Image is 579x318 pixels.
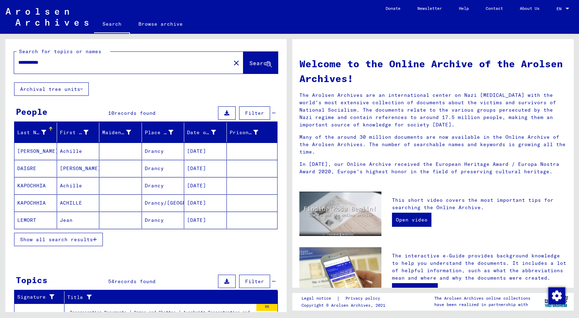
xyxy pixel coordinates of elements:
a: Privacy policy [340,295,388,302]
p: The interactive e-Guide provides background knowledge to help you understand the documents. It in... [392,252,567,282]
img: video.jpg [299,192,381,236]
p: have been realized in partnership with [434,301,530,308]
div: Topics [16,274,48,286]
span: records found [114,278,156,285]
mat-cell: Drancy [142,160,185,177]
div: Place of Birth [145,129,174,136]
span: Search [249,60,270,67]
span: records found [114,110,156,116]
mat-cell: Drancy [142,212,185,229]
div: People [16,105,48,118]
span: EN [556,6,564,11]
mat-header-cell: Place of Birth [142,123,185,142]
span: 54 [108,278,114,285]
mat-icon: close [232,59,241,67]
div: Signature [17,292,64,303]
mat-cell: KAPOCHHIA [14,177,57,194]
div: Prisoner # [230,129,259,136]
span: Filter [245,110,264,116]
mat-cell: [PERSON_NAME] [14,143,57,160]
mat-label: Search for topics or names [19,48,101,55]
div: First Name [60,129,89,136]
span: Show all search results [20,236,93,243]
mat-header-cell: Last Name [14,123,57,142]
mat-header-cell: Maiden Name [99,123,142,142]
span: 10 [108,110,114,116]
mat-cell: [DATE] [184,194,227,211]
p: The Arolsen Archives are an international center on Nazi [MEDICAL_DATA] with the world’s most ext... [299,92,567,129]
mat-cell: Achille [57,177,100,194]
mat-header-cell: Prisoner # [227,123,278,142]
div: | [301,295,388,302]
a: Open video [392,213,431,227]
div: Maiden Name [102,129,131,136]
a: Browse archive [130,15,191,32]
div: Date of Birth [187,129,216,136]
p: In [DATE], our Online Archive received the European Heritage Award / Europa Nostra Award 2020, Eu... [299,161,567,175]
mat-cell: LEMORT [14,212,57,229]
button: Search [243,52,278,74]
mat-cell: KAPOCHHIA [14,194,57,211]
div: Date of Birth [187,127,226,138]
img: Arolsen_neg.svg [6,8,88,26]
h1: Welcome to the Online Archive of the Arolsen Archives! [299,56,567,86]
mat-cell: [DATE] [184,177,227,194]
p: Many of the around 30 million documents are now available in the Online Archive of the Arolsen Ar... [299,133,567,156]
button: Archival tree units [14,82,89,96]
mat-header-cell: Date of Birth [184,123,227,142]
mat-cell: Jean [57,212,100,229]
mat-cell: Drancy [142,143,185,160]
div: First Name [60,127,99,138]
div: 96 [256,304,278,311]
p: Copyright © Arolsen Archives, 2021 [301,302,388,308]
mat-cell: [PERSON_NAME] [57,160,100,177]
mat-cell: Drancy [142,177,185,194]
img: yv_logo.png [543,293,569,310]
div: Maiden Name [102,127,142,138]
img: Change consent [548,287,565,304]
mat-cell: Achille [57,143,100,160]
button: Filter [239,106,270,120]
div: Prisoner # [230,127,269,138]
button: Show all search results [14,233,103,246]
button: Filter [239,275,270,288]
div: Place of Birth [145,127,184,138]
mat-cell: Drancy/[GEOGRAPHIC_DATA] [142,194,185,211]
mat-cell: [DATE] [184,143,227,160]
p: This short video covers the most important tips for searching the Online Archive. [392,197,567,211]
mat-cell: ACHILLE [57,194,100,211]
a: Legal notice [301,295,337,302]
a: Open e-Guide [392,283,438,297]
button: Clear [229,56,243,70]
mat-cell: [DATE] [184,160,227,177]
mat-cell: DAIGRE [14,160,57,177]
div: Title [67,292,269,303]
div: Last Name [17,127,57,138]
img: eguide.jpg [299,247,381,302]
div: Title [67,294,260,301]
mat-header-cell: First Name [57,123,100,142]
span: Filter [245,278,264,285]
a: Search [94,15,130,34]
mat-cell: [DATE] [184,212,227,229]
p: The Arolsen Archives online collections [434,295,530,301]
div: Signature [17,293,55,301]
div: Last Name [17,129,46,136]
